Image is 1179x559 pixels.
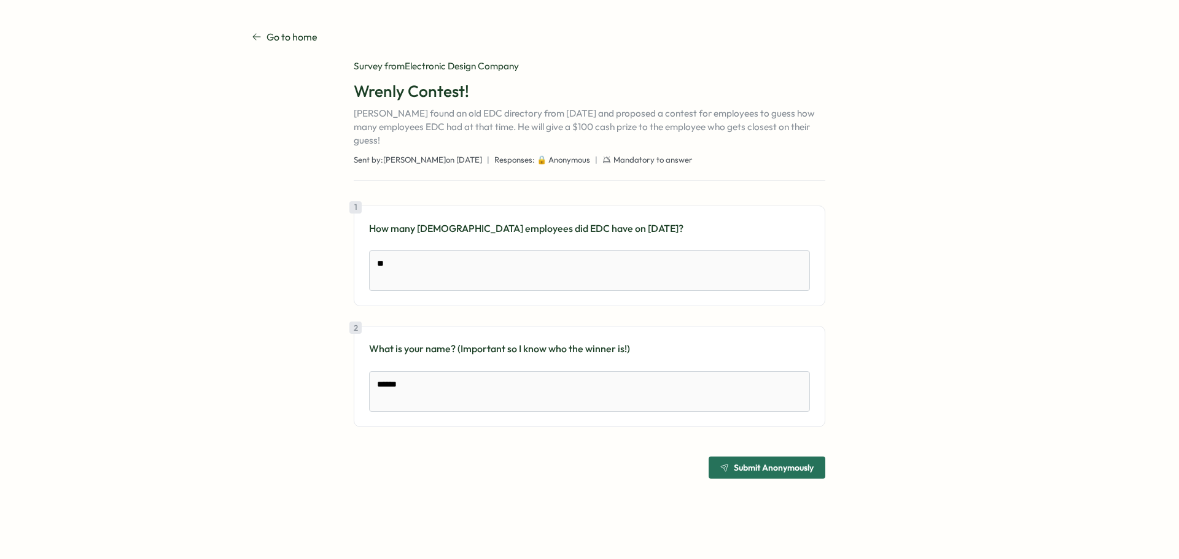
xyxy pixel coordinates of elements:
h1: Wrenly Contest! [354,80,825,102]
p: Go to home [267,29,317,45]
span: | [595,155,597,166]
span: Sent by: [PERSON_NAME] on [DATE] [354,155,482,166]
span: | [487,155,489,166]
div: Survey from Electronic Design Company [354,60,825,73]
div: 1 [349,201,362,214]
span: Submit Anonymously [734,463,814,472]
a: Go to home [252,29,317,45]
div: 2 [349,322,362,334]
span: Mandatory to answer [613,155,693,166]
p: What is your name? (Important so I know who the winner is!) [369,341,810,357]
p: How many [DEMOGRAPHIC_DATA] employees did EDC have on [DATE]? [369,221,810,236]
button: Submit Anonymously [709,457,825,479]
span: Responses: 🔒 Anonymous [494,155,590,166]
p: [PERSON_NAME] found an old EDC directory from [DATE] and proposed a contest for employees to gues... [354,107,825,147]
